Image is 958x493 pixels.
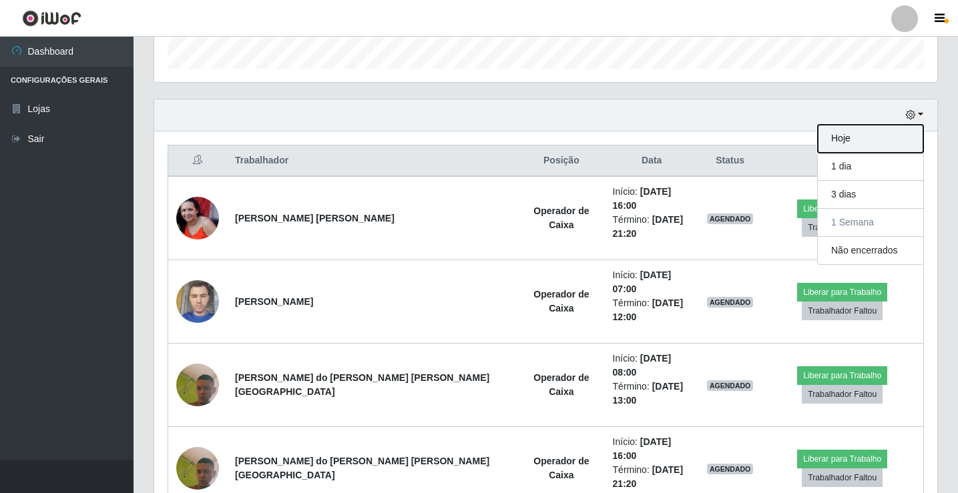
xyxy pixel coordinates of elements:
span: AGENDADO [707,213,754,224]
img: CoreUI Logo [22,10,81,27]
li: Término: [613,296,691,324]
button: Não encerrados [818,237,923,264]
li: Início: [613,185,691,213]
th: Trabalhador [227,145,518,177]
img: 1742995896135.jpeg [176,338,219,433]
li: Término: [613,463,691,491]
img: 1736532476105.jpeg [176,273,219,330]
button: Trabalhador Faltou [802,302,883,320]
time: [DATE] 16:00 [613,436,672,461]
button: Hoje [818,125,923,153]
button: 1 dia [818,153,923,181]
time: [DATE] 16:00 [613,186,672,211]
li: Término: [613,380,691,408]
th: Status [699,145,762,177]
span: AGENDADO [707,297,754,308]
button: Trabalhador Faltou [802,385,883,404]
strong: [PERSON_NAME] do [PERSON_NAME] [PERSON_NAME][GEOGRAPHIC_DATA] [235,456,489,480]
li: Término: [613,213,691,241]
img: 1743338839822.jpeg [176,197,219,239]
strong: [PERSON_NAME] do [PERSON_NAME] [PERSON_NAME][GEOGRAPHIC_DATA] [235,372,489,397]
button: 1 Semana [818,209,923,237]
button: Trabalhador Faltou [802,468,883,487]
strong: [PERSON_NAME] [PERSON_NAME] [235,213,395,223]
button: Liberar para Trabalho [797,366,887,385]
li: Início: [613,352,691,380]
time: [DATE] 07:00 [613,270,672,294]
th: Data [605,145,699,177]
button: Liberar para Trabalho [797,283,887,302]
strong: Operador de Caixa [533,372,589,397]
li: Início: [613,268,691,296]
time: [DATE] 08:00 [613,353,672,378]
strong: Operador de Caixa [533,456,589,480]
span: AGENDADO [707,464,754,474]
span: AGENDADO [707,380,754,391]
button: 3 dias [818,181,923,209]
strong: [PERSON_NAME] [235,296,313,307]
strong: Operador de Caixa [533,289,589,314]
li: Início: [613,435,691,463]
button: Liberar para Trabalho [797,450,887,468]
th: Posição [518,145,604,177]
th: Opções [761,145,923,177]
button: Trabalhador Faltou [802,218,883,237]
strong: Operador de Caixa [533,205,589,230]
button: Liberar para Trabalho [797,199,887,218]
